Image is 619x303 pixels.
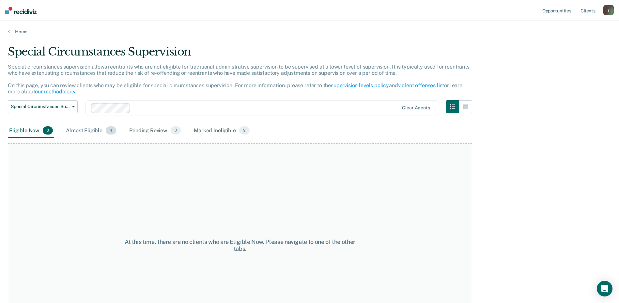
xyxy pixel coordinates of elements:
a: supervision levels policy [331,82,389,88]
div: At this time, there are no clients who are Eligible Now. Please navigate to one of the other tabs. [124,238,356,252]
div: Special Circumstances Supervision [8,45,472,64]
div: Pending Review0 [128,124,182,138]
div: Open Intercom Messenger [597,281,612,296]
a: violent offenses list [398,82,444,88]
div: Clear agents [402,105,430,111]
img: Recidiviz [5,7,37,14]
div: Almost Eligible4 [65,124,117,138]
button: j [603,5,614,15]
span: 0 [43,126,53,135]
span: 9 [239,126,250,135]
div: Marked Ineligible9 [193,124,251,138]
span: 4 [106,126,116,135]
a: Home [8,29,611,35]
div: Eligible Now0 [8,124,54,138]
a: our methodology [35,88,75,95]
span: 0 [171,126,181,135]
p: Special circumstances supervision allows reentrants who are not eligible for traditional administ... [8,64,470,95]
span: Special Circumstances Supervision [11,104,70,109]
button: Special Circumstances Supervision [8,100,78,113]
